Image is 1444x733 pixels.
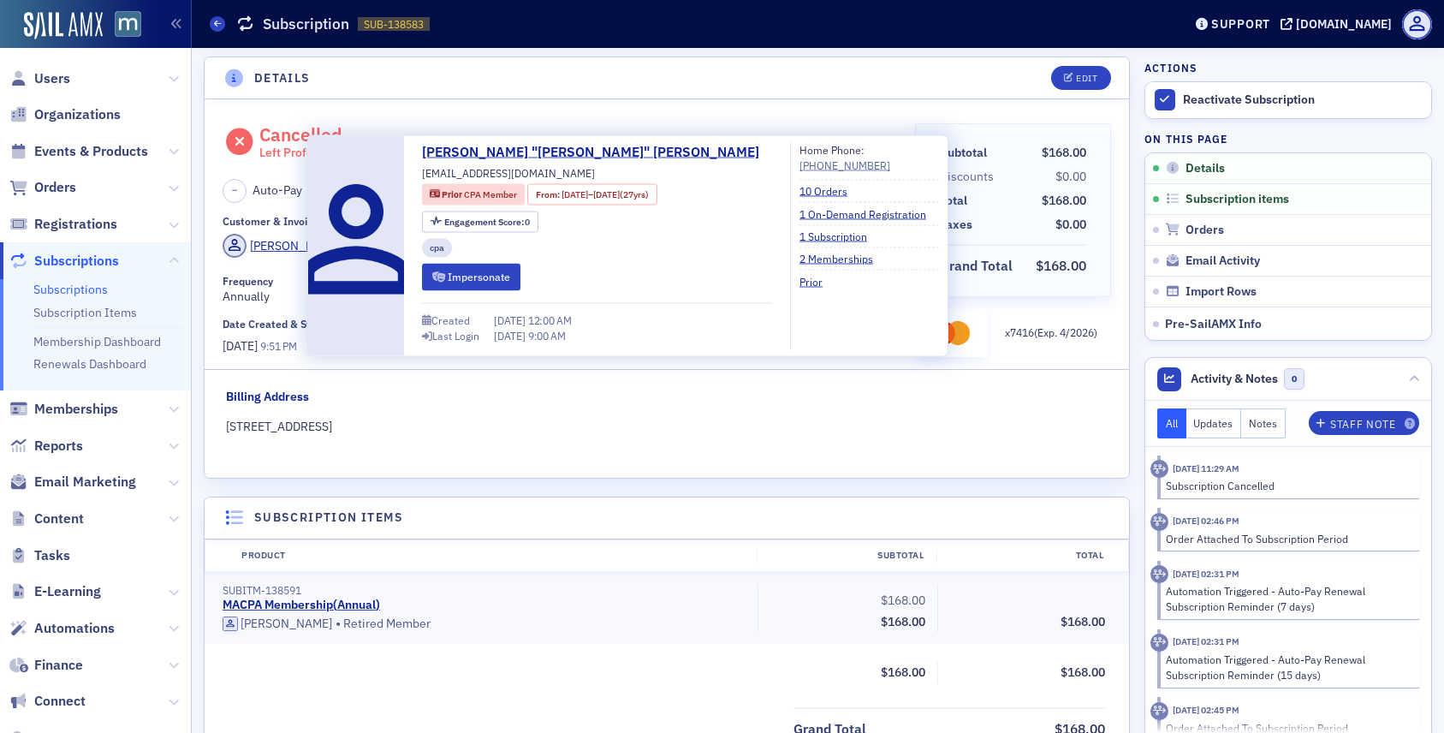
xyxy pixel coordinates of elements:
[9,215,117,234] a: Registrations
[226,388,309,406] div: Billing Address
[9,656,83,675] a: Finance
[223,234,342,258] a: [PERSON_NAME]
[232,184,237,198] span: –
[444,215,526,227] span: Engagement Score :
[223,584,746,597] div: SUBITM-138591
[422,142,772,163] a: [PERSON_NAME] "[PERSON_NAME]" [PERSON_NAME]
[881,664,925,680] span: $168.00
[34,178,76,197] span: Orders
[1055,169,1086,184] span: $0.00
[1042,193,1086,208] span: $168.00
[1173,704,1239,716] time: 7/1/2024 02:45 PM
[799,142,890,174] div: Home Phone:
[223,338,260,354] span: [DATE]
[223,598,380,613] a: MACPA Membership(Annual)
[940,216,972,234] div: Taxes
[260,339,297,353] span: 9:51 PM
[1150,702,1168,720] div: Activity
[799,183,860,199] a: 10 Orders
[9,178,76,197] a: Orders
[1055,217,1086,232] span: $0.00
[1284,368,1305,390] span: 0
[9,692,86,711] a: Connect
[223,617,332,632] a: [PERSON_NAME]
[442,188,464,200] span: Prior
[1173,568,1239,580] time: 6/24/2025 02:31 PM
[103,11,141,40] a: View Homepage
[34,546,70,565] span: Tasks
[464,188,517,200] span: CPA Member
[940,256,1013,277] div: Grand Total
[34,215,117,234] span: Registrations
[34,656,83,675] span: Finance
[1186,408,1242,438] button: Updates
[1150,460,1168,478] div: Activity
[799,251,886,266] a: 2 Memberships
[254,69,311,87] h4: Details
[1150,634,1168,652] div: Activity
[1183,92,1423,108] div: Reactivate Subscription
[422,238,452,258] div: cpa
[430,188,517,201] a: Prior CPA Member
[925,315,976,351] img: mastercard
[33,356,146,372] a: Renewals Dashboard
[1281,18,1398,30] button: [DOMAIN_NAME]
[494,313,528,327] span: [DATE]
[940,256,1019,277] span: Grand Total
[1061,614,1105,629] span: $168.00
[9,69,70,88] a: Users
[536,188,562,201] span: From :
[1145,82,1431,118] button: Reactivate Subscription
[1150,565,1168,583] div: Activity
[757,549,936,563] div: Subtotal
[250,237,342,255] div: [PERSON_NAME]
[1211,16,1270,32] div: Support
[9,142,148,161] a: Events & Products
[34,619,115,638] span: Automations
[1150,513,1168,531] div: Activity
[115,11,141,38] img: SailAMX
[24,12,103,39] img: SailAMX
[562,188,588,200] span: [DATE]
[527,184,657,206] div: From: 1997-06-04 00:00:00
[1166,531,1408,546] div: Order Attached To Subscription Period
[1191,370,1278,388] span: Activity & Notes
[223,616,746,633] div: Retired Member
[799,206,939,221] a: 1 On-Demand Registration
[1051,66,1110,90] button: Edit
[263,14,349,34] h1: Subscription
[1165,316,1262,331] span: Pre-SailAMX Info
[1173,515,1239,527] time: 7/1/2025 02:46 PM
[364,17,424,32] span: SUB-138583
[432,331,479,341] div: Last Login
[1166,652,1408,683] div: Automation Triggered - Auto-Pay Renewal Subscription Reminder (15 days)
[34,105,121,124] span: Organizations
[940,192,973,210] span: Total
[799,273,835,289] a: Prior
[1061,664,1105,680] span: $168.00
[1296,16,1392,32] div: [DOMAIN_NAME]
[336,616,341,633] span: •
[241,617,332,632] div: [PERSON_NAME]
[1330,420,1395,429] div: Staff Note
[33,334,161,349] a: Membership Dashboard
[799,229,880,244] a: 1 Subscription
[940,144,993,162] span: Subtotal
[799,158,890,173] div: [PHONE_NUMBER]
[1173,462,1239,474] time: 8/19/2025 11:29 AM
[1036,257,1086,274] span: $168.00
[34,142,148,161] span: Events & Products
[34,473,136,492] span: Email Marketing
[1186,223,1224,238] span: Orders
[1186,161,1225,176] span: Details
[528,329,566,343] span: 9:00 AM
[881,614,925,629] span: $168.00
[1402,9,1432,39] span: Profile
[253,182,302,200] span: Auto-Pay
[422,264,520,290] button: Impersonate
[940,168,994,186] div: Discounts
[881,593,925,608] span: $168.00
[1173,635,1239,647] time: 6/16/2025 02:31 PM
[33,305,137,320] a: Subscription Items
